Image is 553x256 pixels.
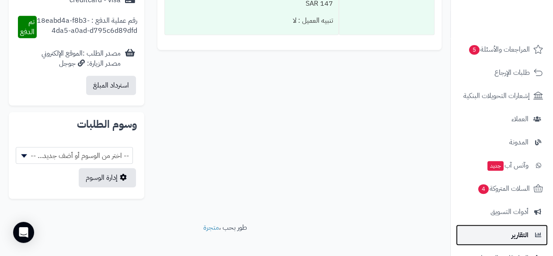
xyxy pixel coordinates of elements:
span: طلبات الإرجاع [494,67,530,79]
span: 5 [469,45,480,55]
div: Open Intercom Messenger [13,222,34,243]
span: إشعارات التحويلات البنكية [463,90,530,102]
span: أدوات التسويق [490,206,529,218]
a: التقارير [456,224,548,245]
div: رقم عملية الدفع : 18eabd4a-f8b3-4da5-a0ad-d795c6d89dfd [37,16,137,39]
img: logo-2.png [494,7,545,25]
a: طلبات الإرجاع [456,62,548,83]
a: المراجعات والأسئلة5 [456,39,548,60]
a: العملاء [456,109,548,130]
div: مصدر الطلب :الموقع الإلكتروني [42,49,121,69]
a: إشعارات التحويلات البنكية [456,85,548,106]
span: جديد [487,161,504,171]
div: مصدر الزيارة: جوجل [42,59,121,69]
a: إدارة الوسوم [79,168,136,187]
span: التقارير [511,229,529,241]
span: تم الدفع [20,17,35,37]
h2: وسوم الطلبات [16,119,137,130]
span: -- اختر من الوسوم أو أضف جديد... -- [16,147,133,164]
span: المراجعات والأسئلة [468,43,530,56]
span: 4 [478,184,489,194]
button: استرداد المبلغ [86,76,136,95]
a: المدونة [456,132,548,153]
span: وآتس آب [487,159,529,172]
span: المدونة [509,136,529,148]
a: أدوات التسويق [456,201,548,222]
span: -- اختر من الوسوم أو أضف جديد... -- [16,147,132,164]
span: السلات المتروكة [477,182,530,195]
div: تنبيه العميل : لا [170,12,333,29]
a: متجرة [203,222,219,233]
span: العملاء [511,113,529,125]
a: وآتس آبجديد [456,155,548,176]
a: السلات المتروكة4 [456,178,548,199]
